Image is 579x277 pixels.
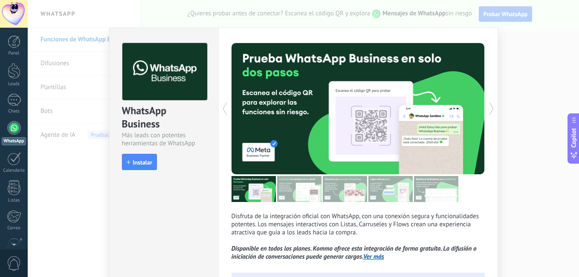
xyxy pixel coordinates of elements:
[232,212,485,261] p: Disfruta de la integración oficial con WhatsApp, con una conexión segura y funcionalidades potent...
[232,245,477,261] i: Disponible en todos los planes. Kommo ofrece esta integración de forma gratuita. La difusión o in...
[122,154,157,170] button: Instalar
[363,253,384,261] a: Ver más
[2,51,26,56] div: Panel
[2,137,26,145] div: WhatsApp
[2,225,26,231] div: Correo
[277,176,321,202] img: tour_image_cc27419dad425b0ae96c2716632553fa.png
[2,81,26,87] div: Leads
[232,176,276,202] img: tour_image_7a4924cebc22ed9e3259523e50fe4fd6.png
[414,176,458,202] img: tour_image_cc377002d0016b7ebaeb4dbe65cb2175.png
[323,176,367,202] img: tour_image_1009fe39f4f058b759f0df5a2b7f6f06.png
[122,131,206,147] div: Más leads con potentes herramientas de WhatsApp
[570,128,578,148] span: Copilot
[122,43,207,101] img: logo_main.png
[368,176,413,202] img: tour_image_62c9952fc9cf984da8d1d2aa2c453724.png
[133,159,152,165] span: Instalar
[122,104,206,131] div: WhatsApp Business
[2,109,26,114] div: Chats
[2,168,26,173] div: Calendario
[2,198,26,203] div: Listas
